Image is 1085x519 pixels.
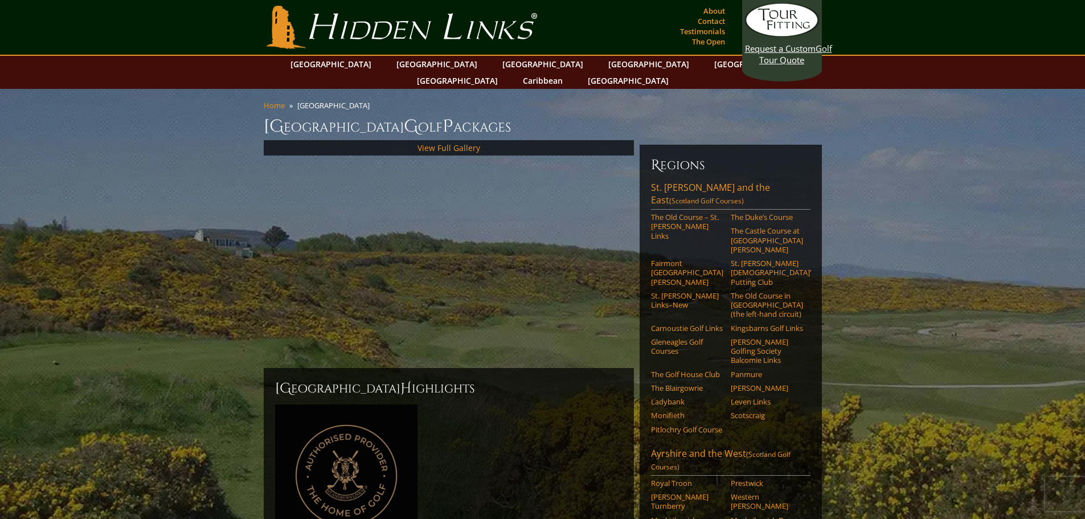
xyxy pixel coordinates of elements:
[731,259,803,287] a: St. [PERSON_NAME] [DEMOGRAPHIC_DATA]’ Putting Club
[603,56,695,72] a: [GEOGRAPHIC_DATA]
[417,142,480,153] a: View Full Gallery
[731,226,803,254] a: The Castle Course at [GEOGRAPHIC_DATA][PERSON_NAME]
[651,259,723,287] a: Fairmont [GEOGRAPHIC_DATA][PERSON_NAME]
[731,212,803,222] a: The Duke’s Course
[731,324,803,333] a: Kingsbarns Golf Links
[275,379,623,398] h2: [GEOGRAPHIC_DATA] ighlights
[731,291,803,319] a: The Old Course in [GEOGRAPHIC_DATA] (the left-hand circuit)
[400,379,412,398] span: H
[695,13,728,29] a: Contact
[651,181,810,210] a: St. [PERSON_NAME] and the East(Scotland Golf Courses)
[701,3,728,19] a: About
[651,447,810,476] a: Ayrshire and the West(Scotland Golf Courses)
[731,370,803,379] a: Panmure
[669,196,744,206] span: (Scotland Golf Courses)
[689,34,728,50] a: The Open
[264,115,822,138] h1: [GEOGRAPHIC_DATA] olf ackages
[404,115,418,138] span: G
[651,397,723,406] a: Ladybank
[651,212,723,240] a: The Old Course – St. [PERSON_NAME] Links
[651,291,723,310] a: St. [PERSON_NAME] Links–New
[731,397,803,406] a: Leven Links
[677,23,728,39] a: Testimonials
[745,3,819,66] a: Request a CustomGolf Tour Quote
[651,156,810,174] h6: Regions
[731,411,803,420] a: Scotscraig
[391,56,483,72] a: [GEOGRAPHIC_DATA]
[651,383,723,393] a: The Blairgowrie
[411,72,503,89] a: [GEOGRAPHIC_DATA]
[651,411,723,420] a: Monifieth
[517,72,568,89] a: Caribbean
[651,324,723,333] a: Carnoustie Golf Links
[651,449,791,472] span: (Scotland Golf Courses)
[582,72,674,89] a: [GEOGRAPHIC_DATA]
[651,337,723,356] a: Gleneagles Golf Courses
[443,115,453,138] span: P
[264,100,285,111] a: Home
[497,56,589,72] a: [GEOGRAPHIC_DATA]
[731,492,803,511] a: Western [PERSON_NAME]
[731,479,803,488] a: Prestwick
[651,479,723,488] a: Royal Troon
[731,337,803,365] a: [PERSON_NAME] Golfing Society Balcomie Links
[651,492,723,511] a: [PERSON_NAME] Turnberry
[651,370,723,379] a: The Golf House Club
[651,425,723,434] a: Pitlochry Golf Course
[745,43,816,54] span: Request a Custom
[709,56,801,72] a: [GEOGRAPHIC_DATA]
[285,56,377,72] a: [GEOGRAPHIC_DATA]
[731,383,803,393] a: [PERSON_NAME]
[297,100,374,111] li: [GEOGRAPHIC_DATA]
